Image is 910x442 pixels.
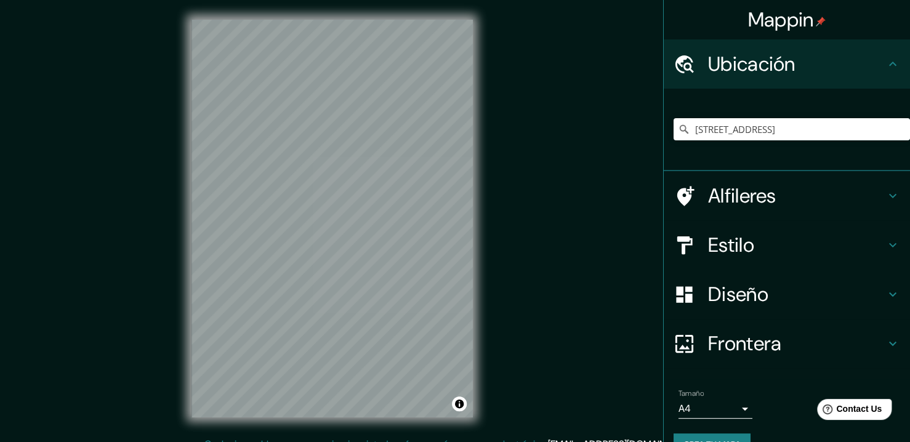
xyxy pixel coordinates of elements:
img: pin-icon.png [816,17,826,26]
h4: Ubicación [708,52,885,76]
div: Ubicación [664,39,910,89]
div: Diseño [664,270,910,319]
div: Estilo [664,220,910,270]
h4: Estilo [708,233,885,257]
h4: Frontera [708,331,885,356]
label: Tamaño [678,388,704,399]
iframe: Help widget launcher [800,394,896,428]
button: Toggle attribution [452,396,467,411]
div: Alfileres [664,171,910,220]
input: Pick your city or area [674,118,910,140]
h4: Mappin [748,7,826,32]
h4: Alfileres [708,183,885,208]
div: Frontera [664,319,910,368]
h4: Diseño [708,282,885,307]
canvas: Map [191,20,473,417]
div: A4 [678,399,752,419]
